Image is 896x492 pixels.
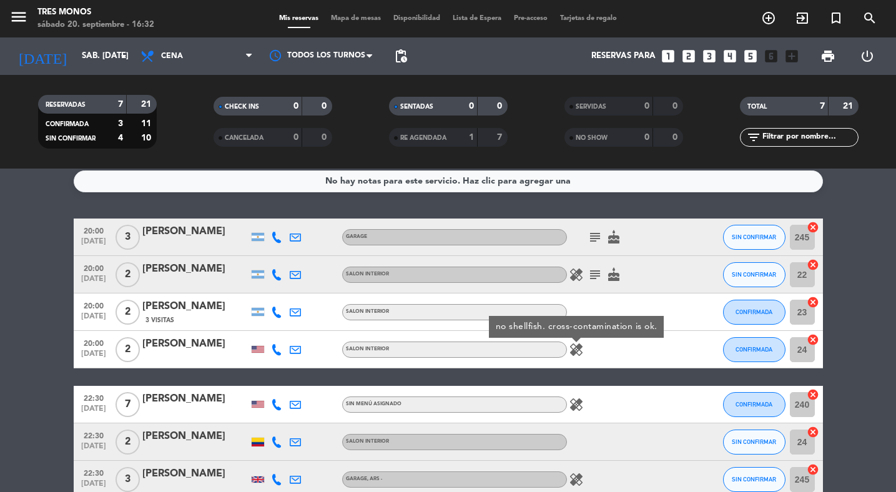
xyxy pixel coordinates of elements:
[293,133,298,142] strong: 0
[591,51,656,61] span: Reservas para
[843,102,855,111] strong: 21
[732,271,776,278] span: SIN CONFIRMAR
[78,428,109,442] span: 22:30
[660,48,676,64] i: looks_one
[606,230,621,245] i: cake
[142,336,249,352] div: [PERSON_NAME]
[325,15,387,22] span: Mapa de mesas
[742,48,759,64] i: looks_5
[142,224,249,240] div: [PERSON_NAME]
[116,225,140,250] span: 3
[116,430,140,455] span: 2
[732,234,776,240] span: SIN CONFIRMAR
[142,298,249,315] div: [PERSON_NAME]
[701,48,717,64] i: looks_3
[142,261,249,277] div: [PERSON_NAME]
[862,11,877,26] i: search
[142,391,249,407] div: [PERSON_NAME]
[644,133,649,142] strong: 0
[9,7,28,26] i: menu
[346,401,401,406] span: Sin menú asignado
[569,472,584,487] i: healing
[795,11,810,26] i: exit_to_app
[37,19,154,31] div: sábado 20. septiembre - 16:32
[346,234,367,239] span: GARAGE
[225,104,259,110] span: CHECK INS
[141,100,154,109] strong: 21
[142,466,249,482] div: [PERSON_NAME]
[761,11,776,26] i: add_circle_outline
[78,350,109,364] span: [DATE]
[723,467,785,492] button: SIN CONFIRMAR
[829,11,844,26] i: turned_in_not
[569,342,584,357] i: healing
[78,260,109,275] span: 20:00
[161,52,183,61] span: Cena
[145,315,174,325] span: 3 Visitas
[588,267,603,282] i: subject
[554,15,623,22] span: Tarjetas de regalo
[807,463,819,476] i: cancel
[37,6,154,19] div: Tres Monos
[807,333,819,346] i: cancel
[807,296,819,308] i: cancel
[387,15,446,22] span: Disponibilidad
[118,100,123,109] strong: 7
[322,133,329,142] strong: 0
[807,258,819,271] i: cancel
[346,476,382,481] span: GARAGE
[400,104,433,110] span: SENTADAS
[746,130,761,145] i: filter_list
[807,221,819,234] i: cancel
[78,237,109,252] span: [DATE]
[736,308,772,315] span: CONFIRMADA
[225,135,263,141] span: CANCELADA
[346,272,389,277] span: SALON INTERIOR
[784,48,800,64] i: add_box
[446,15,508,22] span: Lista de Espera
[9,42,76,70] i: [DATE]
[273,15,325,22] span: Mis reservas
[576,135,608,141] span: NO SHOW
[672,133,680,142] strong: 0
[346,439,389,444] span: SALON INTERIOR
[497,133,505,142] strong: 7
[9,7,28,31] button: menu
[116,262,140,287] span: 2
[78,223,109,237] span: 20:00
[723,225,785,250] button: SIN CONFIRMAR
[732,438,776,445] span: SIN CONFIRMAR
[807,426,819,438] i: cancel
[723,392,785,417] button: CONFIRMADA
[46,135,96,142] span: SIN CONFIRMAR
[367,476,382,481] span: , ARS -
[393,49,408,64] span: pending_actions
[78,390,109,405] span: 22:30
[807,388,819,401] i: cancel
[46,121,89,127] span: CONFIRMADA
[142,428,249,445] div: [PERSON_NAME]
[569,397,584,412] i: healing
[346,309,389,314] span: SALON INTERIOR
[732,476,776,483] span: SIN CONFIRMAR
[606,267,621,282] i: cake
[508,15,554,22] span: Pre-acceso
[736,401,772,408] span: CONFIRMADA
[118,119,123,128] strong: 3
[141,119,154,128] strong: 11
[141,134,154,142] strong: 10
[325,174,571,189] div: No hay notas para este servicio. Haz clic para agregar una
[723,337,785,362] button: CONFIRMADA
[118,134,123,142] strong: 4
[78,298,109,312] span: 20:00
[78,442,109,456] span: [DATE]
[322,102,329,111] strong: 0
[644,102,649,111] strong: 0
[722,48,738,64] i: looks_4
[761,130,858,144] input: Filtrar por nombre...
[489,316,664,338] div: no shellfish. cross-contamination is ok.
[747,104,767,110] span: TOTAL
[820,49,835,64] span: print
[116,467,140,492] span: 3
[672,102,680,111] strong: 0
